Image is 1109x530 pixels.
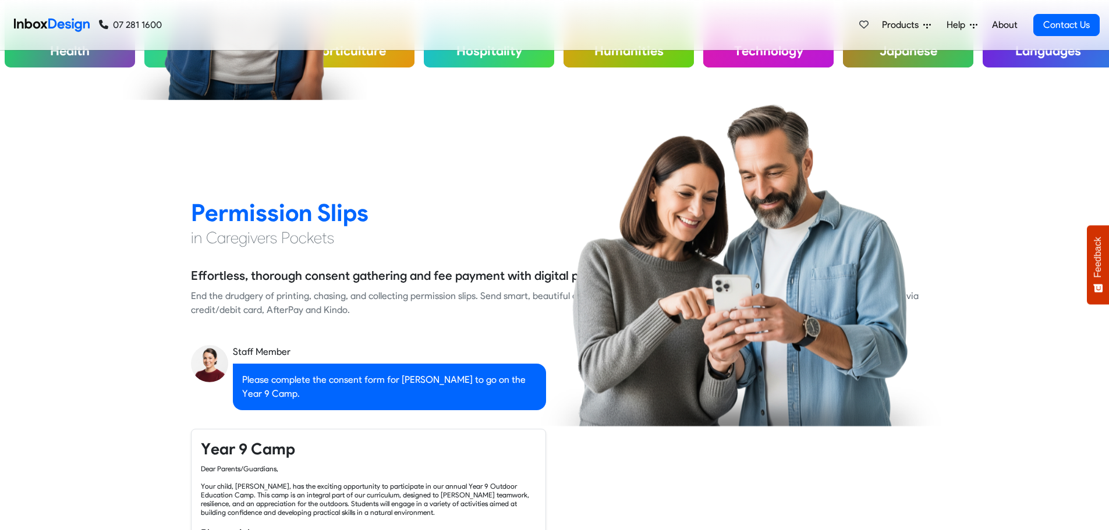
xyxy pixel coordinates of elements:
[1093,237,1103,278] span: Feedback
[191,289,919,317] div: End the drudgery of printing, chasing, and collecting permission slips. Send smart, beautiful con...
[942,13,982,37] a: Help
[541,104,940,426] img: parents_using_phone.png
[233,345,546,359] div: Staff Member
[201,464,536,517] div: Dear Parents/Guardians, Your child, [PERSON_NAME], has the exciting opportunity to participate in...
[882,18,923,32] span: Products
[988,13,1021,37] a: About
[191,227,919,248] h4: in Caregivers Pockets
[947,18,970,32] span: Help
[201,439,536,460] h4: Year 9 Camp
[233,364,546,410] div: Please complete the consent form for [PERSON_NAME] to go on the Year 9 Camp.
[877,13,936,37] a: Products
[1033,14,1100,36] a: Contact Us
[99,18,162,32] a: 07 281 1600
[191,198,919,227] h2: Permission Slips
[1087,225,1109,304] button: Feedback - Show survey
[191,267,660,284] h5: Effortless, thorough consent gathering and fee payment with digital permission slips
[191,345,228,382] img: staff_avatar.png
